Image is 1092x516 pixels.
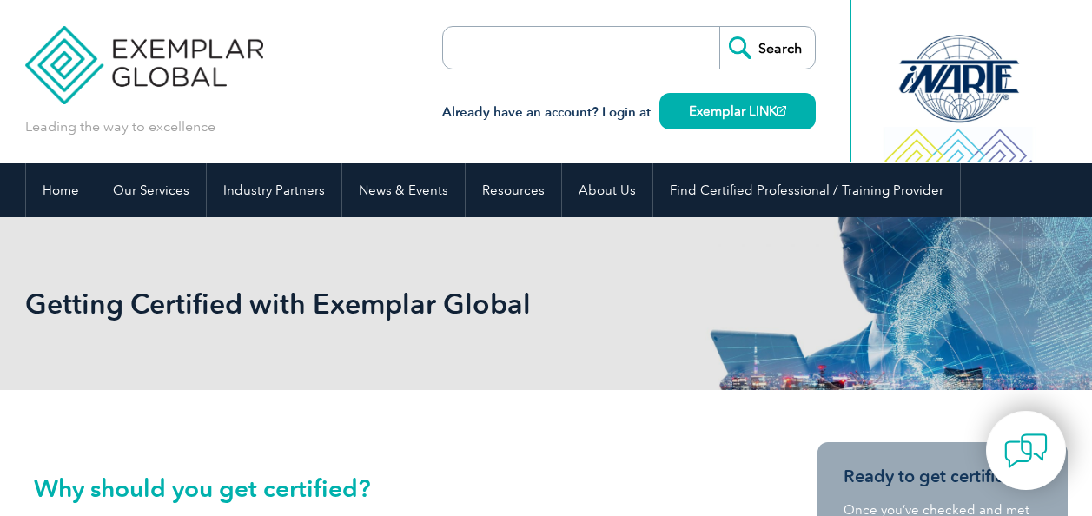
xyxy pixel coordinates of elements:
[466,163,561,217] a: Resources
[777,106,786,116] img: open_square.png
[562,163,652,217] a: About Us
[207,163,341,217] a: Industry Partners
[26,163,96,217] a: Home
[96,163,206,217] a: Our Services
[442,102,816,123] h3: Already have an account? Login at
[25,287,692,321] h1: Getting Certified with Exemplar Global
[25,117,215,136] p: Leading the way to excellence
[34,474,746,502] h2: Why should you get certified?
[342,163,465,217] a: News & Events
[659,93,816,129] a: Exemplar LINK
[844,466,1042,487] h3: Ready to get certified?
[719,27,815,69] input: Search
[1004,429,1048,473] img: contact-chat.png
[653,163,960,217] a: Find Certified Professional / Training Provider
